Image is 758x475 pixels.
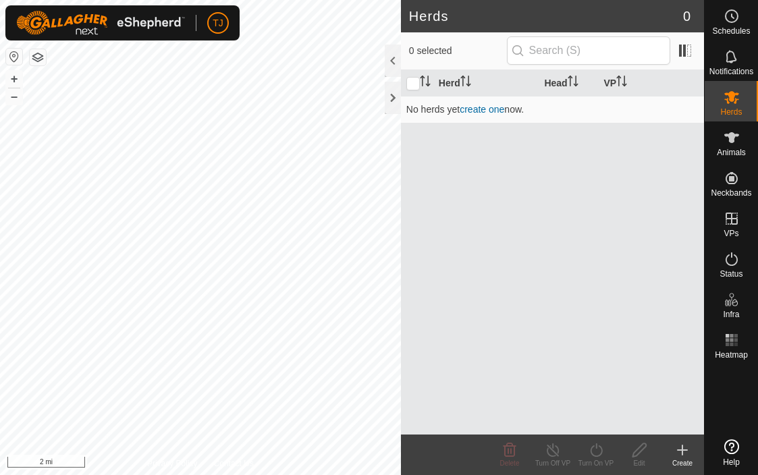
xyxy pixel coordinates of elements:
span: Heatmap [715,351,748,359]
span: Help [723,458,740,466]
a: create one [460,104,504,115]
div: Turn Off VP [531,458,574,468]
button: Map Layers [30,49,46,65]
span: Neckbands [711,189,751,197]
span: Status [720,270,742,278]
a: Contact Us [214,457,254,470]
td: No herds yet now. [401,96,704,123]
img: Gallagher Logo [16,11,185,35]
span: Delete [500,459,520,467]
p-sorticon: Activate to sort [568,78,578,88]
div: Create [661,458,704,468]
p-sorticon: Activate to sort [616,78,627,88]
span: Infra [723,310,739,318]
div: Edit [618,458,661,468]
a: Help [705,434,758,472]
input: Search (S) [507,36,670,65]
th: Herd [433,70,539,96]
button: – [6,88,22,105]
p-sorticon: Activate to sort [460,78,471,88]
span: TJ [213,16,223,30]
button: + [6,71,22,87]
div: Turn On VP [574,458,618,468]
button: Reset Map [6,49,22,65]
th: Head [539,70,598,96]
span: VPs [724,229,738,237]
span: Notifications [709,67,753,76]
h2: Herds [409,8,683,24]
a: Privacy Policy [147,457,198,470]
span: Animals [717,148,746,157]
span: 0 selected [409,44,507,58]
th: VP [598,70,704,96]
span: 0 [683,6,691,26]
span: Schedules [712,27,750,35]
p-sorticon: Activate to sort [420,78,431,88]
span: Herds [720,108,742,116]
